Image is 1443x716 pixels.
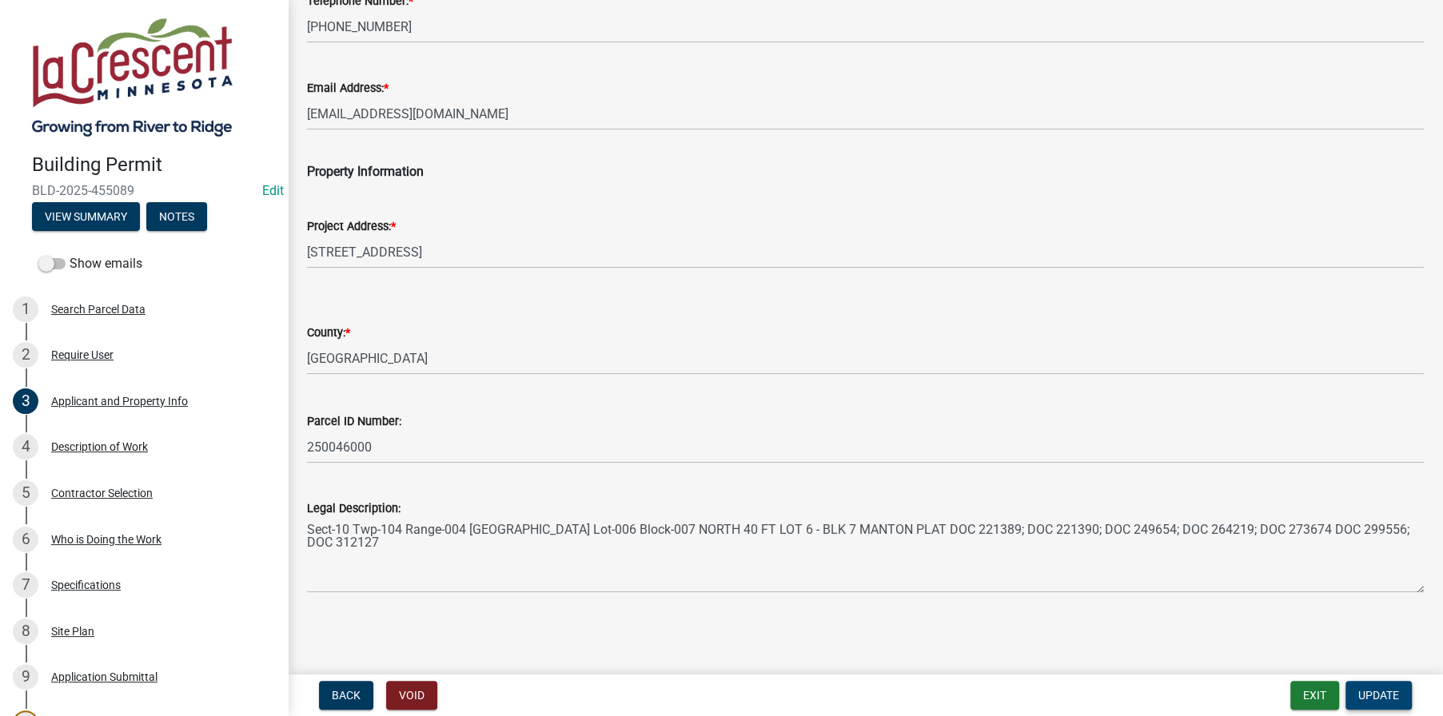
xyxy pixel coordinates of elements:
img: City of La Crescent, Minnesota [32,17,233,137]
div: Contractor Selection [51,487,153,499]
button: Update [1345,681,1412,710]
label: Legal Description: [307,503,401,515]
button: Back [319,681,373,710]
span: BLD-2025-455089 [32,183,256,198]
div: 5 [13,480,38,506]
a: Edit [262,183,284,198]
div: Require User [51,349,114,360]
button: Notes [146,202,207,231]
label: County: [307,328,350,339]
div: 7 [13,572,38,598]
wm-modal-confirm: Edit Application Number [262,183,284,198]
wm-modal-confirm: Summary [32,211,140,224]
button: Exit [1290,681,1339,710]
div: 2 [13,342,38,368]
label: Project Address: [307,221,396,233]
div: Site Plan [51,626,94,637]
label: Email Address: [307,83,389,94]
h4: Building Permit [32,153,275,177]
div: Application Submittal [51,671,157,682]
div: 4 [13,434,38,459]
button: View Summary [32,202,140,231]
div: Who is Doing the Work [51,534,161,545]
button: Void [386,681,437,710]
span: Property Information [307,164,424,179]
div: 6 [13,527,38,552]
label: Show emails [38,254,142,273]
div: Search Parcel Data [51,304,145,315]
div: Description of Work [51,441,148,452]
div: 8 [13,619,38,644]
div: 1 [13,296,38,322]
span: Update [1358,689,1399,702]
label: Parcel ID Number: [307,416,401,428]
span: Back [332,689,361,702]
div: Specifications [51,579,121,591]
wm-modal-confirm: Notes [146,211,207,224]
div: 3 [13,388,38,414]
div: 9 [13,664,38,690]
div: Applicant and Property Info [51,396,188,407]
